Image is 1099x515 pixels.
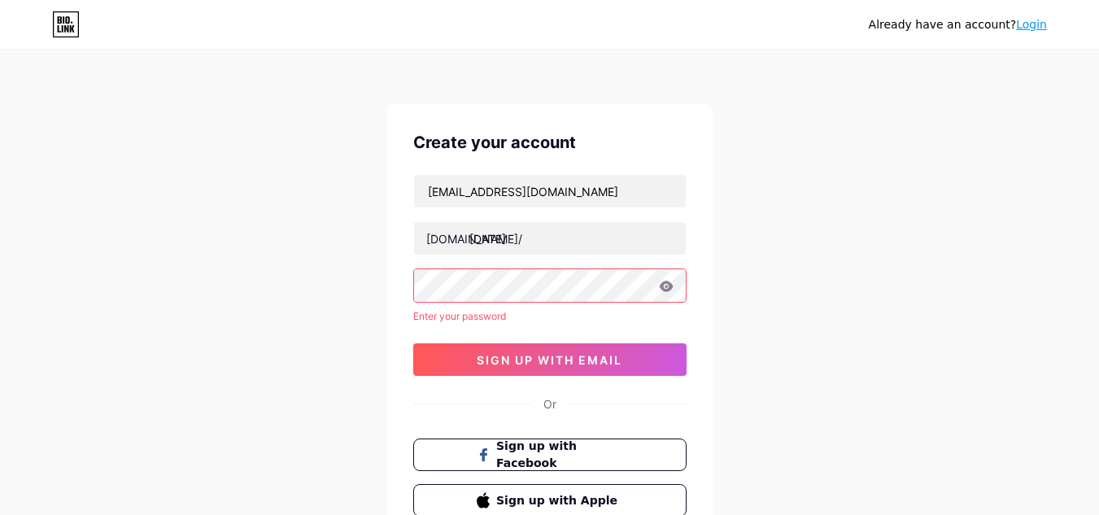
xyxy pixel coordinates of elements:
[413,309,687,324] div: Enter your password
[496,438,622,472] span: Sign up with Facebook
[869,16,1047,33] div: Already have an account?
[414,222,686,255] input: username
[426,230,522,247] div: [DOMAIN_NAME]/
[1016,18,1047,31] a: Login
[413,343,687,376] button: sign up with email
[477,353,622,367] span: sign up with email
[413,439,687,471] button: Sign up with Facebook
[414,175,686,207] input: Email
[413,130,687,155] div: Create your account
[496,492,622,509] span: Sign up with Apple
[543,395,556,412] div: Or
